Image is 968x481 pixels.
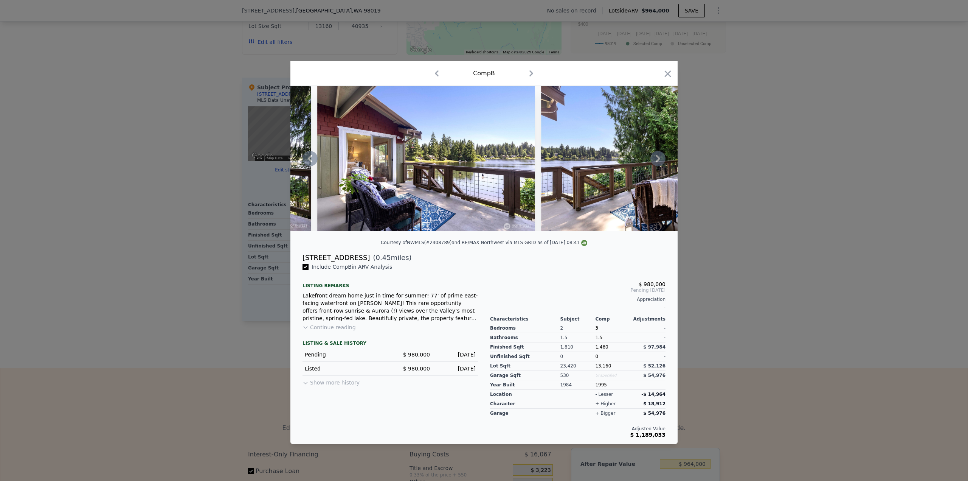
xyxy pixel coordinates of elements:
div: location [490,390,560,399]
span: $ 980,000 [403,352,430,358]
span: $ 1,189,033 [630,432,665,438]
div: Listing remarks [302,277,478,289]
span: $ 97,984 [643,344,665,350]
div: Bedrooms [490,324,560,333]
span: 3 [595,325,598,331]
div: Unfinished Sqft [490,352,560,361]
span: 0.45 [376,254,391,262]
div: - [630,324,665,333]
div: - [630,380,665,390]
div: Year Built [490,380,560,390]
img: Property Img [317,86,535,231]
span: $ 54,976 [643,411,665,416]
div: Lakefront dream home just in time for summer! 77' of prime east-facing waterfront on [PERSON_NAME... [302,292,478,322]
div: 530 [560,371,596,380]
div: 23,420 [560,361,596,371]
div: Bathrooms [490,333,560,342]
div: 0 [560,352,596,361]
span: 13,160 [595,363,611,369]
div: [DATE] [436,351,476,358]
div: LISTING & SALE HISTORY [302,340,478,348]
div: + bigger [595,410,615,416]
div: 1.5 [595,333,630,342]
div: Courtesy of NWMLS (#2408789) and RE/MAX Northwest via MLS GRID as of [DATE] 08:41 [381,240,587,245]
div: Finished Sqft [490,342,560,352]
div: Comp B [473,69,495,78]
div: - lesser [595,391,613,397]
span: ( miles) [370,252,411,263]
div: [STREET_ADDRESS] [302,252,370,263]
img: NWMLS Logo [581,240,587,246]
div: Unspecified [595,371,630,380]
img: Property Img [541,86,759,231]
div: Characteristics [490,316,560,322]
div: 1.5 [560,333,596,342]
button: Show more history [302,376,360,386]
div: - [490,302,665,313]
div: Adjustments [630,316,665,322]
div: + higher [595,401,616,407]
div: Adjusted Value [490,426,665,432]
div: 1984 [560,380,596,390]
div: Subject [560,316,596,322]
div: 1,810 [560,342,596,352]
span: $ 52,126 [643,363,665,369]
span: 1,460 [595,344,608,350]
span: $ 980,000 [403,366,430,372]
span: 0 [595,354,598,359]
div: - [630,333,665,342]
div: Listed [305,365,384,372]
span: Pending [DATE] [490,287,665,293]
div: Garage Sqft [490,371,560,380]
span: Include Comp B in ARV Analysis [309,264,395,270]
div: [DATE] [436,365,476,372]
div: Lot Sqft [490,361,560,371]
span: $ 18,912 [643,401,665,406]
div: 1995 [595,380,630,390]
span: $ 980,000 [639,281,665,287]
button: Continue reading [302,324,356,331]
div: - [630,352,665,361]
div: Appreciation [490,296,665,302]
div: Pending [305,351,384,358]
span: $ 54,976 [643,373,665,378]
div: garage [490,409,560,418]
div: character [490,399,560,409]
div: Comp [595,316,630,322]
span: -$ 14,964 [641,392,665,397]
div: 2 [560,324,596,333]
